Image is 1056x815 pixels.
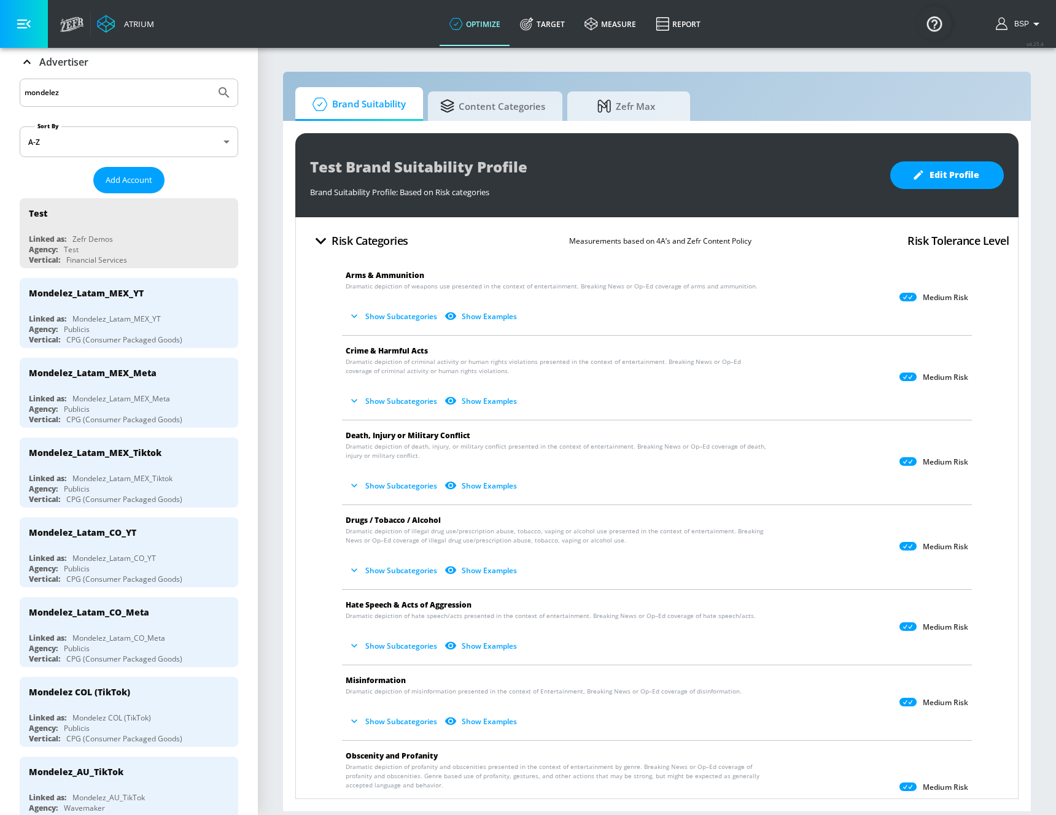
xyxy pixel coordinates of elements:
span: Drugs / Tobacco / Alcohol [346,515,441,525]
div: Mondelez_Latam_CO_Meta [29,606,149,618]
span: Add Account [106,173,152,187]
input: Search by name [25,85,211,101]
div: Vertical: [29,255,60,265]
button: Show Subcategories [346,560,442,581]
div: Linked as: [29,553,66,563]
div: Mondelez_AU_TikTok [29,766,123,778]
div: Agency: [29,484,58,494]
div: Mondelez COL (TikTok) [72,713,151,723]
span: Edit Profile [915,168,979,183]
div: Agency: [29,803,58,813]
div: Agency: [29,723,58,733]
button: Edit Profile [890,161,1004,189]
div: CPG (Consumer Packaged Goods) [66,574,182,584]
span: Dramatic depiction of death, injury, or military conflict presented in the context of entertainme... [346,442,767,460]
div: Publicis [64,563,90,574]
span: Obscenity and Profanity [346,751,438,761]
div: Mondelez_Latam_CO_Meta [72,633,165,643]
label: Sort By [35,122,61,130]
p: Medium Risk [923,293,968,303]
div: Publicis [64,404,90,414]
div: Mondelez COL (TikTok)Linked as:Mondelez COL (TikTok)Agency:PublicisVertical:CPG (Consumer Package... [20,677,238,747]
div: Mondelez_Latam_MEX_TiktokLinked as:Mondelez_Latam_MEX_TiktokAgency:PublicisVertical:CPG (Consumer... [20,438,238,508]
div: CPG (Consumer Packaged Goods) [66,414,182,425]
div: Agency: [29,643,58,654]
div: Mondelez_Latam_MEX_Meta [29,367,157,379]
div: Mondelez_Latam_CO_YT [29,527,136,538]
p: Medium Risk [923,373,968,382]
div: Publicis [64,324,90,334]
div: Test [64,244,79,255]
div: Vertical: [29,414,60,425]
div: Publicis [64,723,90,733]
button: Show Examples [442,560,522,581]
span: Content Categories [440,91,545,121]
div: Agency: [29,563,58,574]
button: Show Subcategories [346,476,442,496]
div: Vertical: [29,494,60,504]
div: Agency: [29,404,58,414]
div: Wavemaker [64,803,105,813]
button: Show Subcategories [346,636,442,656]
div: Vertical: [29,733,60,744]
span: Dramatic depiction of misinformation presented in the context of Entertainment, Breaking News or ... [346,687,742,696]
div: Brand Suitability Profile: Based on Risk categories [310,180,878,198]
a: Target [510,2,575,46]
div: Mondelez_Latam_MEX_Meta [72,393,170,404]
a: Report [646,2,710,46]
button: BSP [996,17,1044,31]
span: Dramatic depiction of weapons use presented in the context of entertainment. Breaking News or Op–... [346,282,758,291]
button: Show Examples [442,711,522,732]
a: Atrium [97,15,154,33]
p: Medium Risk [923,542,968,552]
div: A-Z [20,126,238,157]
button: Submit Search [211,79,238,106]
div: CPG (Consumer Packaged Goods) [66,733,182,744]
div: Mondelez_Latam_CO_YT [72,553,156,563]
p: Medium Risk [923,457,968,467]
div: CPG (Consumer Packaged Goods) [66,494,182,504]
div: Financial Services [66,255,127,265]
span: Crime & Harmful Acts [346,346,428,356]
div: TestLinked as:Zefr DemosAgency:TestVertical:Financial Services [20,198,238,268]
span: Zefr Max [580,91,673,121]
div: Mondelez COL (TikTok) [29,686,130,698]
span: login as: bsp_linking@zefr.com [1009,20,1029,28]
div: Mondelez_Latam_MEX_YT [72,314,161,324]
div: Vertical: [29,654,60,664]
a: measure [575,2,646,46]
div: Linked as: [29,713,66,723]
span: Brand Suitability [308,90,406,119]
div: Linked as: [29,314,66,324]
p: Advertiser [39,55,88,69]
div: Mondelez_Latam_MEX_YT [29,287,144,299]
button: Risk Categories [305,226,413,255]
div: Linked as: [29,792,66,803]
div: Linked as: [29,473,66,484]
div: Publicis [64,484,90,494]
span: Dramatic depiction of profanity and obscenities presented in the context of entertainment by genr... [346,762,767,790]
p: Medium Risk [923,622,968,632]
p: Medium Risk [923,698,968,708]
div: Mondelez_Latam_MEX_MetaLinked as:Mondelez_Latam_MEX_MetaAgency:PublicisVertical:CPG (Consumer Pac... [20,358,238,428]
button: Show Examples [442,306,522,326]
div: Mondelez_Latam_MEX_Tiktok [72,473,173,484]
div: Agency: [29,244,58,255]
div: Mondelez_AU_TikTok [72,792,145,803]
button: Show Examples [442,636,522,656]
div: CPG (Consumer Packaged Goods) [66,334,182,345]
div: Atrium [119,18,154,29]
div: Publicis [64,643,90,654]
div: Zefr Demos [72,234,113,244]
div: Linked as: [29,633,66,643]
div: CPG (Consumer Packaged Goods) [66,654,182,664]
div: Mondelez_Latam_CO_MetaLinked as:Mondelez_Latam_CO_MetaAgency:PublicisVertical:CPG (Consumer Packa... [20,597,238,667]
span: Misinformation [346,675,406,686]
div: Linked as: [29,234,66,244]
div: Mondelez_Latam_MEX_YTLinked as:Mondelez_Latam_MEX_YTAgency:PublicisVertical:CPG (Consumer Package... [20,278,238,348]
button: Show Subcategories [346,711,442,732]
